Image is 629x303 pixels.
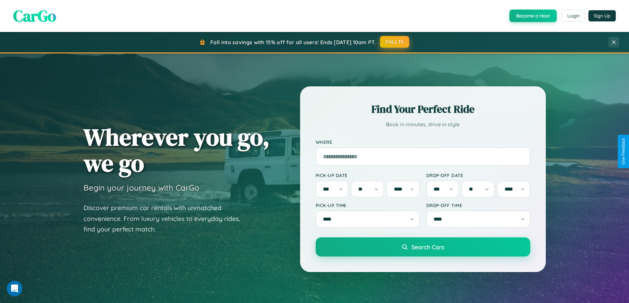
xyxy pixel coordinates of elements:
button: Search Cars [316,237,530,257]
label: Where [316,139,530,145]
label: Drop-off Time [426,202,530,208]
h3: Begin your journey with CarGo [84,183,199,193]
h1: Wherever you go, we go [84,124,270,176]
div: Give Feedback [621,138,626,165]
span: Search Cars [411,243,444,251]
span: CarGo [13,5,56,27]
button: Become a Host [509,10,557,22]
h2: Find Your Perfect Ride [316,102,530,116]
p: Discover premium car rentals with unmatched convenience. From luxury vehicles to everyday rides, ... [84,202,249,235]
button: FALL15 [380,36,409,48]
iframe: Intercom live chat [7,281,22,296]
span: Fall into savings with 15% off for all users! Ends [DATE] 10am PT. [210,39,376,45]
button: Login [562,10,585,22]
button: Sign Up [588,10,616,21]
p: Book in minutes, drive in style [316,120,530,129]
label: Pick-up Date [316,172,420,178]
label: Pick-up Time [316,202,420,208]
label: Drop-off Date [426,172,530,178]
